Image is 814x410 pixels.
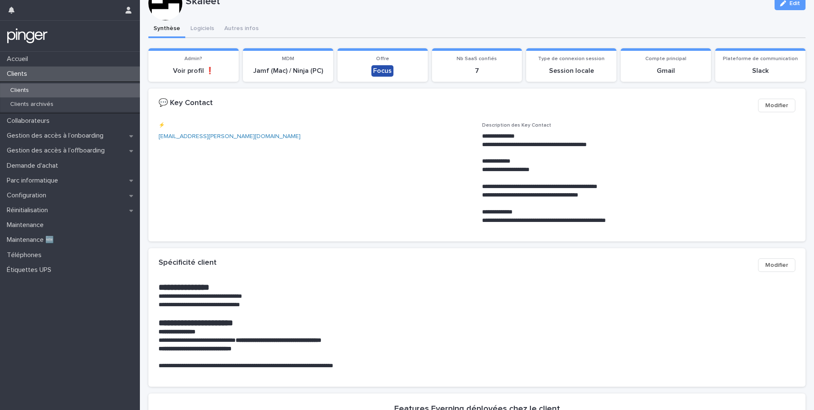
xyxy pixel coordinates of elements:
[789,0,800,6] span: Edit
[184,56,202,61] span: Admin?
[3,191,53,199] p: Configuration
[159,123,165,128] span: ⚡️
[3,101,60,108] p: Clients archivés
[3,147,112,155] p: Gestion des accès à l’offboarding
[3,162,65,170] p: Demande d'achat
[219,20,264,38] button: Autres infos
[159,99,213,108] h2: 💬 Key Contact
[457,56,497,61] span: Nb SaaS confiés
[3,221,50,229] p: Maintenance
[3,132,110,140] p: Gestion des accès à l’onboarding
[765,101,788,110] span: Modifier
[626,67,706,75] p: Gmail
[3,206,55,214] p: Réinitialisation
[159,133,301,139] a: [EMAIL_ADDRESS][PERSON_NAME][DOMAIN_NAME]
[758,258,795,272] button: Modifier
[531,67,611,75] p: Session locale
[153,67,234,75] p: Voir profil ❗
[3,236,61,244] p: Maintenance 🆕
[765,261,788,269] span: Modifier
[482,123,551,128] span: Description des Key Contact
[185,20,219,38] button: Logiciels
[248,67,328,75] p: Jamf (Mac) / Ninja (PC)
[3,87,36,94] p: Clients
[645,56,686,61] span: Compte principal
[723,56,798,61] span: Plateforme de communication
[3,266,58,274] p: Étiquettes UPS
[148,20,185,38] button: Synthèse
[3,55,35,63] p: Accueil
[3,251,48,259] p: Téléphones
[3,177,65,185] p: Parc informatique
[159,258,217,268] h2: Spécificité client
[758,99,795,112] button: Modifier
[538,56,605,61] span: Type de connexion session
[3,70,34,78] p: Clients
[437,67,517,75] p: 7
[282,56,294,61] span: MDM
[3,117,56,125] p: Collaborateurs
[376,56,389,61] span: Offre
[371,65,393,77] div: Focus
[7,28,48,44] img: mTgBEunGTSyRkCgitkcU
[720,67,800,75] p: Slack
